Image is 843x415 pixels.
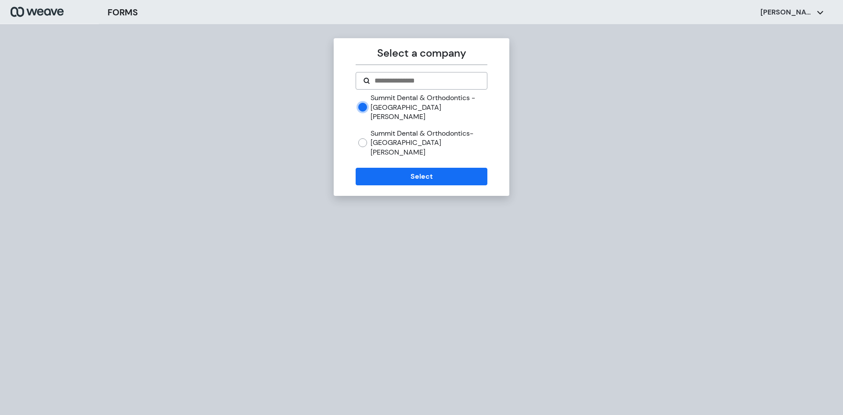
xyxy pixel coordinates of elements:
input: Search [374,76,479,86]
h3: FORMS [108,6,138,19]
p: Select a company [356,45,487,61]
label: Summit Dental & Orthodontics - [GEOGRAPHIC_DATA][PERSON_NAME] [371,93,487,122]
label: Summit Dental & Orthodontics-[GEOGRAPHIC_DATA][PERSON_NAME] [371,129,487,157]
p: [PERSON_NAME] [760,7,813,17]
button: Select [356,168,487,185]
